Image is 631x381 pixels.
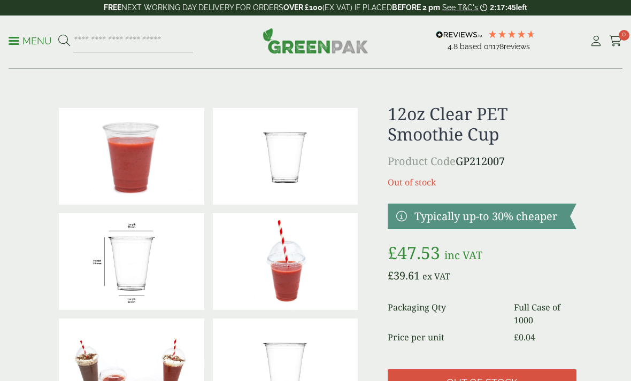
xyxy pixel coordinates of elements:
[448,42,460,51] span: 4.8
[609,36,622,46] i: Cart
[59,108,204,205] img: 12oz PET Smoothie Cup With Raspberry Smoothie No Lid
[9,35,52,48] p: Menu
[283,3,322,12] strong: OVER £100
[609,33,622,49] a: 0
[104,3,121,12] strong: FREE
[213,213,358,310] img: 12oz PET Smoothie Cup With Raspberry Smoothie With Domed Lid With Hole And Straw
[516,3,527,12] span: left
[388,241,440,264] bdi: 47.53
[388,301,501,326] dt: Packaging Qty
[444,248,482,262] span: inc VAT
[388,154,456,168] span: Product Code
[388,104,576,145] h1: 12oz Clear PET Smoothie Cup
[388,268,394,283] span: £
[442,3,478,12] a: See T&C's
[213,108,358,205] img: 12oz Clear PET Smoothie Cup 0
[490,3,515,12] span: 2:17:45
[392,3,440,12] strong: BEFORE 2 pm
[422,270,450,282] span: ex VAT
[263,28,368,53] img: GreenPak Supplies
[9,35,52,45] a: Menu
[619,30,629,41] span: 0
[388,176,576,189] p: Out of stock
[460,42,493,51] span: Based on
[514,331,519,343] span: £
[388,153,576,169] p: GP212007
[388,268,420,283] bdi: 39.61
[504,42,530,51] span: reviews
[388,331,501,344] dt: Price per unit
[514,301,576,326] dd: Full Case of 1000
[589,36,603,46] i: My Account
[488,29,536,39] div: 4.78 Stars
[436,31,482,38] img: REVIEWS.io
[493,42,504,51] span: 178
[388,241,397,264] span: £
[59,213,204,310] img: 12oz Smoothie
[514,331,535,343] bdi: 0.04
